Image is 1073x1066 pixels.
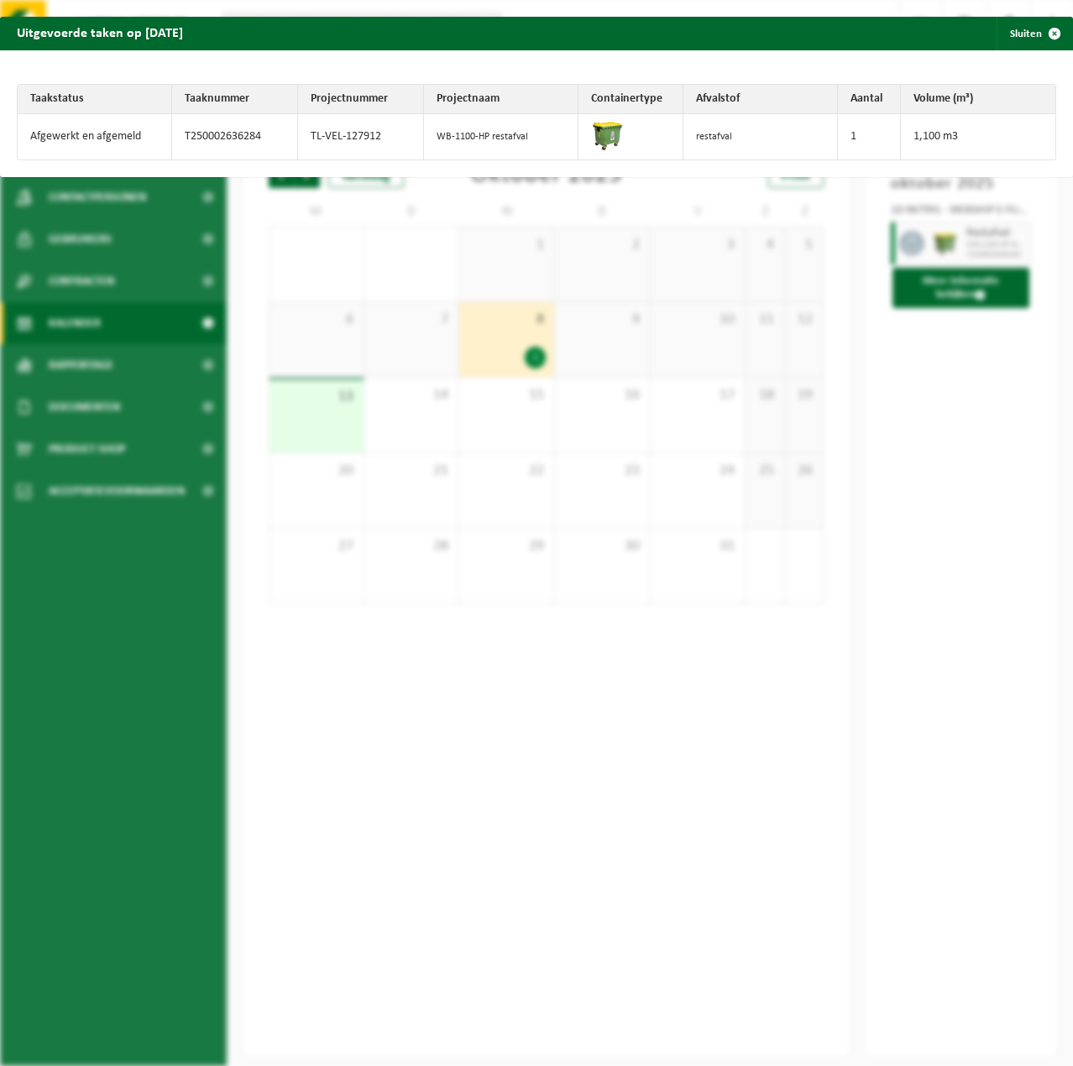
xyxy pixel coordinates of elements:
[424,85,578,114] th: Projectnaam
[172,114,298,159] td: T250002636284
[298,85,424,114] th: Projectnummer
[172,85,298,114] th: Taaknummer
[901,85,1055,114] th: Volume (m³)
[424,114,578,159] td: WB-1100-HP restafval
[683,114,838,159] td: restafval
[591,118,625,152] img: WB-1100-HPE-GN-50
[901,114,1055,159] td: 1,100 m3
[578,85,683,114] th: Containertype
[18,114,172,159] td: Afgewerkt en afgemeld
[18,85,172,114] th: Taakstatus
[298,114,424,159] td: TL-VEL-127912
[997,17,1071,50] button: Sluiten
[683,85,838,114] th: Afvalstof
[838,85,901,114] th: Aantal
[838,114,901,159] td: 1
